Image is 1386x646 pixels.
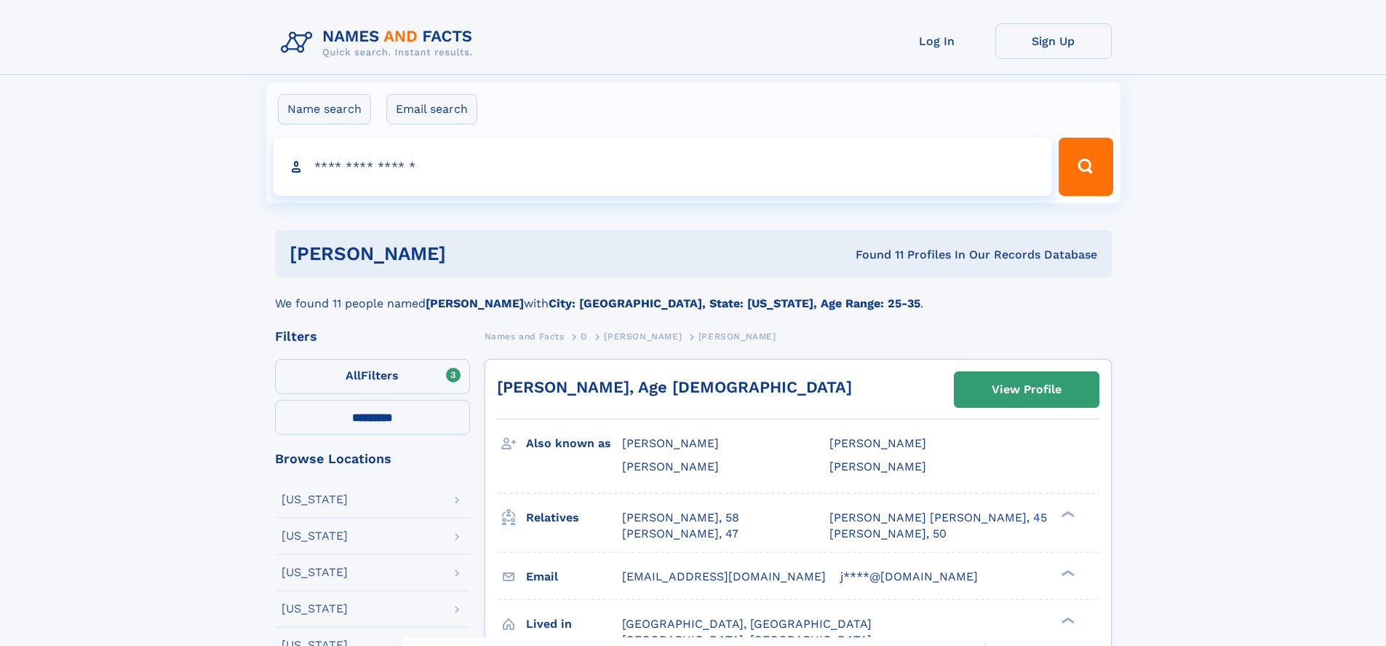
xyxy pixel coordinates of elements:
[604,331,682,342] span: [PERSON_NAME]
[282,567,348,578] div: [US_STATE]
[278,94,371,125] label: Name search
[275,330,470,343] div: Filters
[485,327,565,345] a: Names and Facts
[1059,138,1112,196] button: Search Button
[698,331,776,342] span: [PERSON_NAME]
[526,505,622,530] h3: Relatives
[581,331,588,342] span: D
[497,378,852,396] a: [PERSON_NAME], Age [DEMOGRAPHIC_DATA]
[275,277,1112,312] div: We found 11 people named with .
[526,564,622,589] h3: Email
[581,327,588,345] a: D
[275,23,485,63] img: Logo Names and Facts
[282,530,348,542] div: [US_STATE]
[622,436,719,450] span: [PERSON_NAME]
[1058,568,1075,578] div: ❯
[526,431,622,456] h3: Also known as
[879,23,995,59] a: Log In
[829,460,926,473] span: [PERSON_NAME]
[829,436,926,450] span: [PERSON_NAME]
[274,138,1053,196] input: search input
[426,296,524,310] b: [PERSON_NAME]
[282,603,348,615] div: [US_STATE]
[955,372,1099,407] a: View Profile
[604,327,682,345] a: [PERSON_NAME]
[622,526,738,542] a: [PERSON_NAME], 47
[526,612,622,637] h3: Lived in
[275,359,470,394] label: Filters
[622,570,826,583] span: [EMAIL_ADDRESS][DOMAIN_NAME]
[829,510,1047,526] a: [PERSON_NAME] [PERSON_NAME], 45
[622,510,739,526] a: [PERSON_NAME], 58
[992,373,1062,406] div: View Profile
[995,23,1112,59] a: Sign Up
[386,94,477,125] label: Email search
[829,526,947,542] a: [PERSON_NAME], 50
[650,247,1097,263] div: Found 11 Profiles In Our Records Database
[622,460,719,473] span: [PERSON_NAME]
[1058,509,1075,519] div: ❯
[290,245,651,263] h1: [PERSON_NAME]
[1058,615,1075,625] div: ❯
[549,296,920,310] b: City: [GEOGRAPHIC_DATA], State: [US_STATE], Age Range: 25-35
[275,452,470,465] div: Browse Locations
[622,617,872,631] span: [GEOGRAPHIC_DATA], [GEOGRAPHIC_DATA]
[346,369,361,382] span: All
[282,494,348,505] div: [US_STATE]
